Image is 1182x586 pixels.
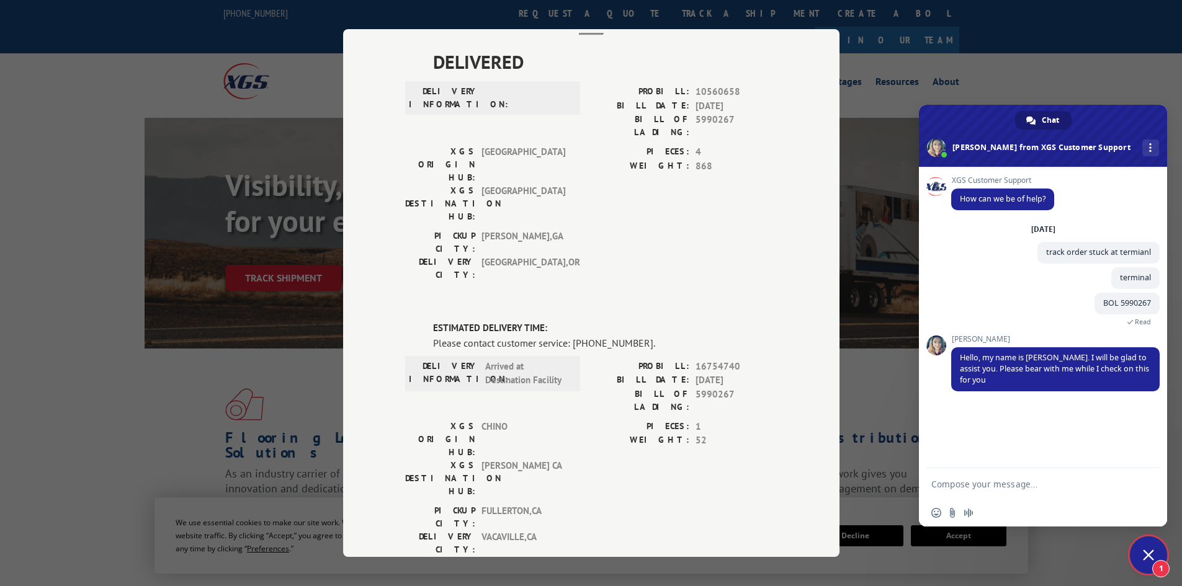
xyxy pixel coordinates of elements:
[485,360,569,388] span: Arrived at Destination Facility
[696,145,777,159] span: 4
[947,508,957,518] span: Send a file
[696,373,777,388] span: [DATE]
[481,229,565,255] span: [PERSON_NAME] , GA
[591,159,689,174] label: WEIGHT:
[591,99,689,113] label: BILL DATE:
[405,504,475,530] label: PICKUP CITY:
[405,530,475,556] label: DELIVERY CITY:
[696,420,777,434] span: 1
[405,459,475,498] label: XGS DESTINATION HUB:
[433,321,777,335] label: ESTIMATED DELIVERY TIME:
[696,360,777,374] span: 16754740
[405,184,475,223] label: XGS DESTINATION HUB:
[931,468,1130,499] textarea: Compose your message...
[1046,247,1151,257] span: track order stuck at termianl
[591,360,689,374] label: PROBILL:
[1103,298,1151,308] span: BOL 5990267
[1130,536,1167,574] a: Close chat
[591,388,689,414] label: BILL OF LADING:
[591,420,689,434] label: PIECES:
[696,388,777,414] span: 5990267
[405,145,475,184] label: XGS ORIGIN HUB:
[1031,226,1055,233] div: [DATE]
[591,145,689,159] label: PIECES:
[696,433,777,448] span: 52
[481,145,565,184] span: [GEOGRAPHIC_DATA]
[960,193,1045,204] span: How can we be of help?
[951,335,1160,344] span: [PERSON_NAME]
[405,229,475,255] label: PICKUP CITY:
[433,335,777,350] div: Please contact customer service: [PHONE_NUMBER].
[481,530,565,556] span: VACAVILLE , CA
[591,113,689,139] label: BILL OF LADING:
[405,420,475,459] label: XGS ORIGIN HUB:
[951,176,1054,185] span: XGS Customer Support
[696,85,777,99] span: 10560658
[409,360,479,388] label: DELIVERY INFORMATION:
[591,433,689,448] label: WEIGHT:
[696,159,777,174] span: 868
[960,352,1149,385] span: Hello, my name is [PERSON_NAME]. I will be glad to assist you. Please bear with me while I check ...
[433,48,777,76] span: DELIVERED
[1152,560,1170,577] span: 1
[591,373,689,388] label: BILL DATE:
[964,508,974,518] span: Audio message
[696,99,777,113] span: [DATE]
[1042,111,1059,130] span: Chat
[481,459,565,498] span: [PERSON_NAME] CA
[405,255,475,282] label: DELIVERY CITY:
[1120,272,1151,283] span: terminal
[1135,317,1151,326] span: Read
[931,508,941,518] span: Insert an emoji
[481,184,565,223] span: [GEOGRAPHIC_DATA]
[481,420,565,459] span: CHINO
[696,113,777,139] span: 5990267
[1015,111,1072,130] a: Chat
[591,85,689,99] label: PROBILL:
[481,504,565,530] span: FULLERTON , CA
[409,85,479,111] label: DELIVERY INFORMATION:
[481,255,565,282] span: [GEOGRAPHIC_DATA] , OR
